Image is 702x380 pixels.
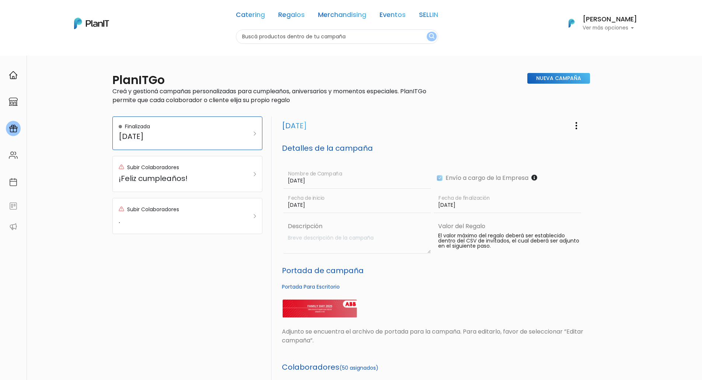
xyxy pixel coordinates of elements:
[527,73,590,84] a: Nueva Campaña
[9,97,18,106] img: marketplace-4ceaa7011d94191e9ded77b95e3339b90024bf715f7c57f8cf31f2d8c509eaba.svg
[119,132,235,141] h5: [DATE]
[112,116,262,150] a: Finalizada [DATE]
[254,214,256,218] img: arrow_right-9280cc79ecefa84298781467ce90b80af3baf8c02d32ced3b0099fbab38e4a3c.svg
[282,327,586,345] p: Adjunto se encuentra el archivo de portada para la campaña. Para editarlo, favor de seleccionar ”...
[318,12,366,21] a: Merchandising
[9,202,18,210] img: feedback-78b5a0c8f98aac82b08bfc38622c3050aee476f2c9584af64705fc4e61158814.svg
[559,14,637,33] button: PlanIt Logo [PERSON_NAME] Ver más opciones
[112,198,262,234] a: Subir Colaboradores .
[112,73,165,87] h2: PlanITGo
[112,87,431,105] p: Creá y gestioná campañas personalizadas para cumpleaños, aniversarios y momentos especiales. Plan...
[119,164,124,170] img: red_alert-6692e104a25ef3cab186d5182d64a52303bc48961756e84929ebdd7d06494120.svg
[434,192,581,213] input: Fecha de finalización
[9,71,18,80] img: home-e721727adea9d79c4d83392d1f703f7f8bce08238fde08b1acbfd93340b81755.svg
[125,123,150,130] p: Finalizada
[127,206,179,213] p: Subir Colaboradores
[282,144,586,153] h5: Detalles de la campaña
[583,16,637,23] h6: [PERSON_NAME]
[583,25,637,31] p: Ver más opciones
[236,29,438,44] input: Buscá productos dentro de tu campaña
[9,151,18,160] img: people-662611757002400ad9ed0e3c099ab2801c6687ba6c219adb57efc949bc21e19d.svg
[339,364,378,372] span: (50 asignados)
[9,124,18,133] img: campaigns-02234683943229c281be62815700db0a1741e53638e28bf9629b52c665b00959.svg
[285,222,431,231] label: Descripción
[563,15,580,31] img: PlanIt Logo
[119,216,235,225] h5: .
[282,266,586,275] h5: Portada de campaña
[282,299,358,318] img: Banners_web.png
[236,12,265,21] a: Catering
[119,174,235,183] h5: ¡Feliz cumpleaños!
[438,222,485,231] label: Valor del Regalo
[254,132,256,136] img: arrow_right-9280cc79ecefa84298781467ce90b80af3baf8c02d32ced3b0099fbab38e4a3c.svg
[127,164,179,171] p: Subir Colaboradores
[283,167,431,189] input: Nombre de Campaña
[112,156,262,192] a: Subir Colaboradores ¡Feliz cumpleaños!
[429,33,434,40] img: search_button-432b6d5273f82d61273b3651a40e1bd1b912527efae98b1b7a1b2c0702e16a8d.svg
[443,174,528,182] label: Envío a cargo de la Empresa
[438,233,581,249] p: El valor máximo del regalo deberá ser establecido dentro del CSV de invitados, el cual deberá ser...
[283,192,431,213] input: Fecha de inicio
[380,12,406,21] a: Eventos
[254,172,256,176] img: arrow_right-9280cc79ecefa84298781467ce90b80af3baf8c02d32ced3b0099fbab38e4a3c.svg
[572,121,581,130] img: three-dots-vertical-1c7d3df731e7ea6fb33cf85414993855b8c0a129241e2961993354d720c67b51.svg
[9,222,18,231] img: partners-52edf745621dab592f3b2c58e3bca9d71375a7ef29c3b500c9f145b62cc070d4.svg
[282,363,586,372] h5: Colaboradores
[419,12,438,21] a: SELLIN
[9,178,18,186] img: calendar-87d922413cdce8b2cf7b7f5f62616a5cf9e4887200fb71536465627b3292af00.svg
[119,206,124,212] img: red_alert-6692e104a25ef3cab186d5182d64a52303bc48961756e84929ebdd7d06494120.svg
[282,284,586,290] h6: Portada Para Escritorio
[74,18,109,29] img: PlanIt Logo
[282,121,307,130] h3: [DATE]
[278,12,305,21] a: Regalos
